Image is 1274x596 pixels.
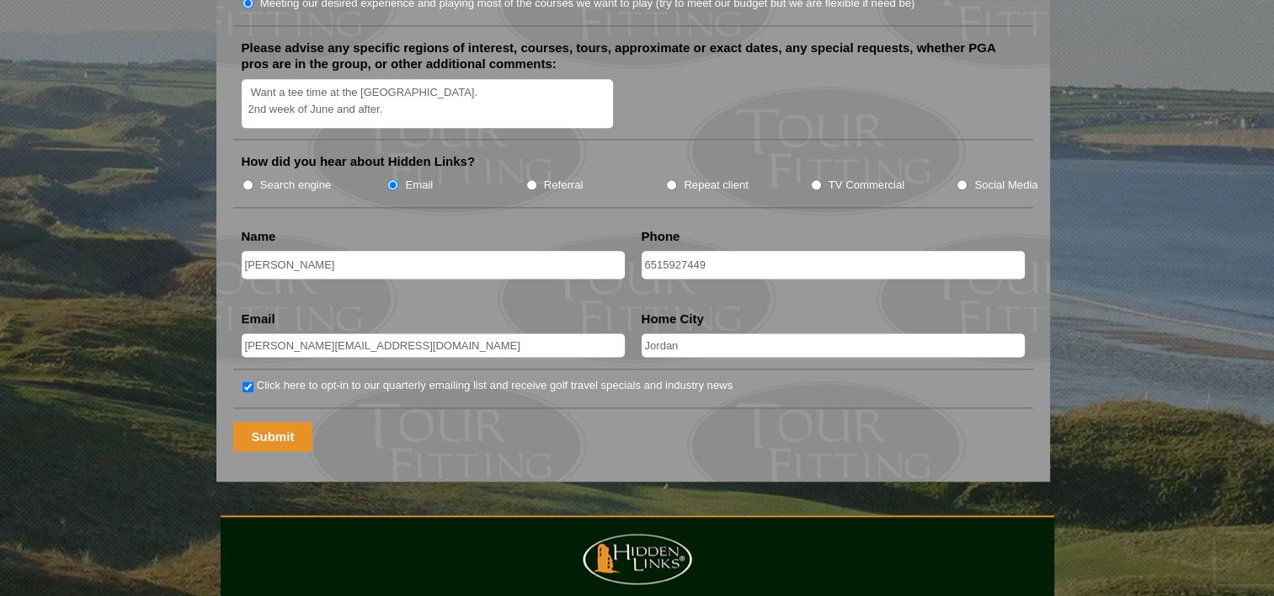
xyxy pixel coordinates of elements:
[242,311,275,327] label: Email
[544,177,584,194] label: Referral
[257,377,733,394] label: Click here to opt-in to our quarterly emailing list and receive golf travel specials and industry...
[974,177,1037,194] label: Social Media
[642,228,680,245] label: Phone
[242,228,276,245] label: Name
[642,311,704,327] label: Home City
[242,40,1025,72] label: Please advise any specific regions of interest, courses, tours, approximate or exact dates, any s...
[684,177,749,194] label: Repeat client
[829,177,904,194] label: TV Commercial
[260,177,332,194] label: Search engine
[242,153,476,170] label: How did you hear about Hidden Links?
[405,177,433,194] label: Email
[233,422,313,451] input: Submit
